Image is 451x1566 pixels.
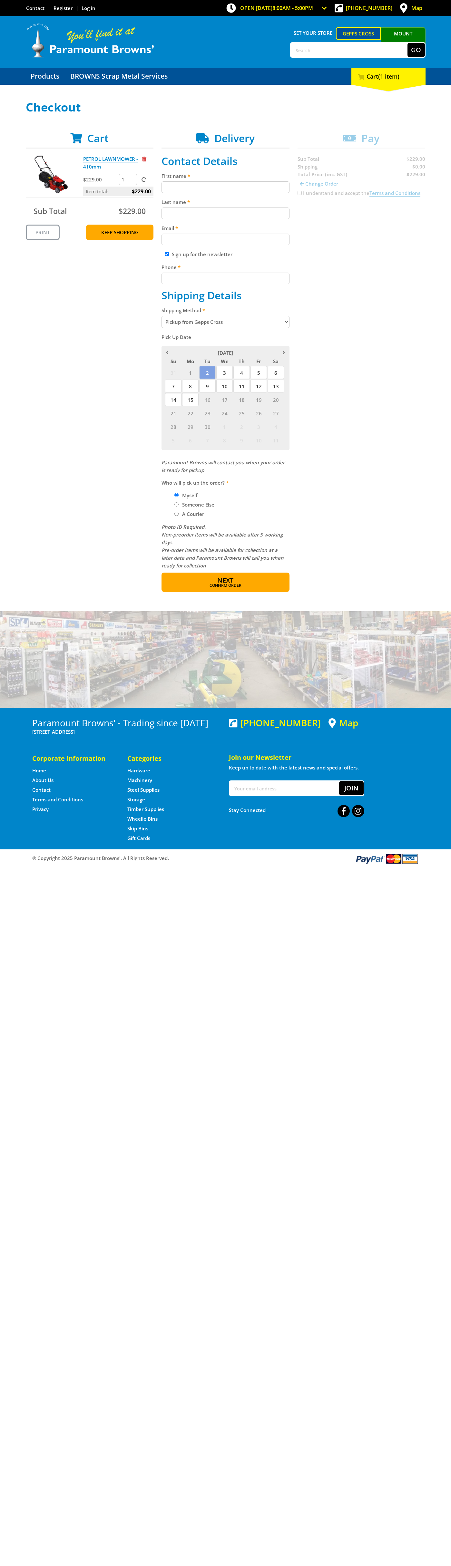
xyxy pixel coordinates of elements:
[218,350,233,356] span: [DATE]
[250,357,267,365] span: Fr
[229,802,364,818] div: Stay Connected
[182,366,199,379] span: 1
[339,781,364,795] button: Join
[182,434,199,447] span: 6
[182,407,199,420] span: 22
[216,420,233,433] span: 1
[233,434,250,447] span: 9
[229,764,419,771] p: Keep up to date with the latest news and special offers.
[165,434,181,447] span: 5
[268,434,284,447] span: 11
[240,5,313,12] span: OPEN [DATE]
[82,5,95,11] a: Log in
[250,393,267,406] span: 19
[216,434,233,447] span: 8
[32,754,114,763] h5: Corporate Information
[162,573,289,592] button: Next Confirm order
[199,434,216,447] span: 7
[230,781,339,795] input: Your email address
[378,72,399,80] span: (1 item)
[214,131,255,145] span: Delivery
[127,806,164,813] a: Go to the Timber Supplies page
[162,181,289,193] input: Please enter your first name.
[127,777,152,784] a: Go to the Machinery page
[162,208,289,219] input: Please enter your last name.
[268,420,284,433] span: 4
[162,316,289,328] select: Please select a shipping method.
[165,366,181,379] span: 31
[165,380,181,392] span: 7
[132,187,151,196] span: $229.00
[233,357,250,365] span: Th
[142,156,146,162] a: Remove from cart
[32,777,54,784] a: Go to the About Us page
[26,101,426,114] h1: Checkout
[250,434,267,447] span: 10
[180,499,217,510] label: Someone Else
[199,393,216,406] span: 16
[162,273,289,284] input: Please enter your telephone number.
[250,407,267,420] span: 26
[127,787,160,793] a: Go to the Steel Supplies page
[83,187,153,196] p: Item total:
[165,407,181,420] span: 21
[182,357,199,365] span: Mo
[233,393,250,406] span: 18
[127,767,150,774] a: Go to the Hardware page
[180,490,200,501] label: Myself
[216,366,233,379] span: 3
[290,27,336,39] span: Set your store
[407,43,425,57] button: Go
[127,816,158,822] a: Go to the Wheelie Bins page
[26,5,44,11] a: Go to the Contact page
[182,380,199,392] span: 8
[217,576,233,585] span: Next
[216,393,233,406] span: 17
[127,754,210,763] h5: Categories
[233,407,250,420] span: 25
[26,68,64,85] a: Go to the Products page
[32,787,51,793] a: Go to the Contact page
[233,380,250,392] span: 11
[127,796,145,803] a: Go to the Storage page
[162,333,289,341] label: Pick Up Date
[336,27,381,40] a: Gepps Cross
[119,206,146,216] span: $229.00
[174,493,179,497] input: Please select who will pick up the order.
[83,156,138,170] a: PETROL LAWNMOWER - 410mm
[216,380,233,392] span: 10
[182,393,199,406] span: 15
[268,407,284,420] span: 27
[26,23,155,58] img: Paramount Browns'
[268,393,284,406] span: 20
[355,853,419,865] img: PayPal, Mastercard, Visa accepted
[165,393,181,406] span: 14
[32,806,49,813] a: Go to the Privacy page
[34,206,67,216] span: Sub Total
[268,366,284,379] span: 6
[32,728,222,736] p: [STREET_ADDRESS]
[272,5,313,12] span: 8:00am - 5:00pm
[162,524,284,569] em: Photo ID Required. Non-preorder items will be available after 5 working days Pre-order items will...
[32,767,46,774] a: Go to the Home page
[83,176,118,183] p: $229.00
[199,357,216,365] span: Tu
[174,502,179,507] input: Please select who will pick up the order.
[162,198,289,206] label: Last name
[216,357,233,365] span: We
[268,380,284,392] span: 13
[351,68,426,85] div: Cart
[32,718,222,728] h3: Paramount Browns' - Trading since [DATE]
[127,835,150,842] a: Go to the Gift Cards page
[291,43,407,57] input: Search
[328,718,358,728] a: View a map of Gepps Cross location
[162,155,289,167] h2: Contact Details
[26,225,60,240] a: Print
[65,68,172,85] a: Go to the BROWNS Scrap Metal Services page
[172,251,232,257] label: Sign up for the newsletter
[233,420,250,433] span: 2
[229,718,321,728] div: [PHONE_NUMBER]
[162,459,285,473] em: Paramount Browns will contact you when your order is ready for pickup
[199,366,216,379] span: 2
[162,306,289,314] label: Shipping Method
